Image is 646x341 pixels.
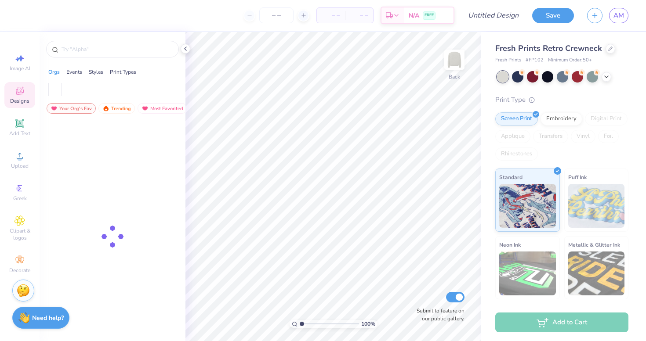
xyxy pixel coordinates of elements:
[449,73,460,81] div: Back
[526,57,544,64] span: # FP102
[499,251,556,295] img: Neon Ink
[495,112,538,126] div: Screen Print
[568,251,625,295] img: Metallic & Glitter Ink
[532,8,574,23] button: Save
[110,68,136,76] div: Print Types
[51,105,58,111] img: most_fav.gif
[495,147,538,161] div: Rhinestones
[259,7,294,23] input: – –
[61,45,173,54] input: Try "Alpha"
[571,130,595,143] div: Vinyl
[499,172,523,182] span: Standard
[142,105,149,111] img: most_fav.gif
[541,112,582,126] div: Embroidery
[32,314,64,322] strong: Need help?
[10,97,29,104] span: Designs
[609,8,628,23] a: AM
[322,11,340,20] span: – –
[568,184,625,228] img: Puff Ink
[499,240,521,249] span: Neon Ink
[11,162,29,169] span: Upload
[495,43,602,54] span: Fresh Prints Retro Crewneck
[495,95,628,105] div: Print Type
[89,68,103,76] div: Styles
[409,11,419,20] span: N/A
[47,103,96,114] div: Your Org's Fav
[613,11,624,21] span: AM
[568,240,620,249] span: Metallic & Glitter Ink
[350,11,368,20] span: – –
[10,65,30,72] span: Image AI
[446,51,463,68] img: Back
[66,68,82,76] div: Events
[102,105,109,111] img: trending.gif
[9,130,30,137] span: Add Text
[412,307,465,323] label: Submit to feature on our public gallery.
[548,57,592,64] span: Minimum Order: 50 +
[425,12,434,18] span: FREE
[568,172,587,182] span: Puff Ink
[9,267,30,274] span: Decorate
[495,57,521,64] span: Fresh Prints
[499,184,556,228] img: Standard
[361,320,375,328] span: 100 %
[598,130,619,143] div: Foil
[13,195,27,202] span: Greek
[98,103,135,114] div: Trending
[138,103,187,114] div: Most Favorited
[495,130,530,143] div: Applique
[48,68,60,76] div: Orgs
[461,7,526,24] input: Untitled Design
[4,227,35,241] span: Clipart & logos
[533,130,568,143] div: Transfers
[585,112,628,126] div: Digital Print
